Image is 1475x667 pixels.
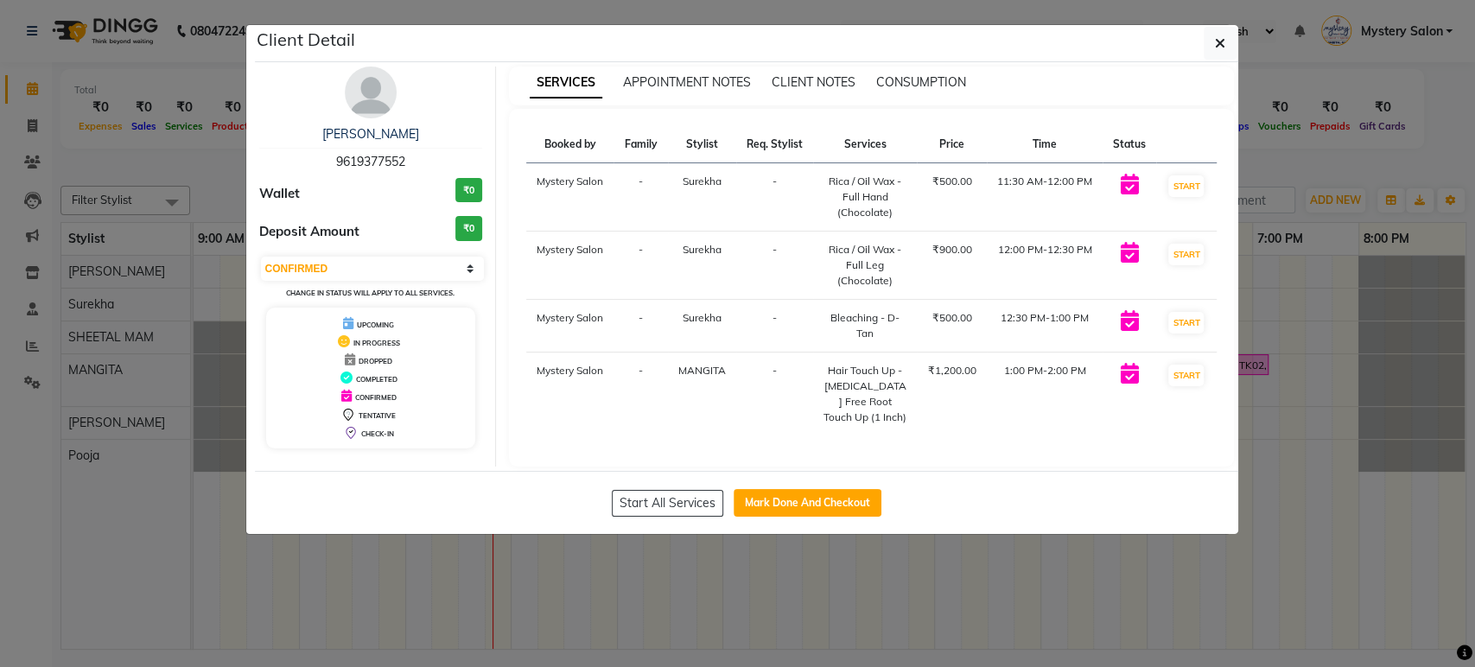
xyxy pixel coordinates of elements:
td: Mystery Salon [526,163,614,232]
td: - [736,163,813,232]
div: ₹900.00 [927,242,976,257]
th: Price [917,126,986,163]
td: Mystery Salon [526,353,614,436]
div: ₹500.00 [927,174,976,189]
th: Req. Stylist [736,126,813,163]
img: avatar [345,67,397,118]
td: - [736,300,813,353]
button: Mark Done And Checkout [734,489,881,517]
th: Booked by [526,126,614,163]
span: MANGITA [678,364,726,377]
span: CONSUMPTION [876,74,966,90]
small: Change in status will apply to all services. [286,289,455,297]
span: IN PROGRESS [353,339,400,347]
span: Surekha [683,311,722,324]
div: Bleaching - D-Tan [823,310,906,341]
span: UPCOMING [357,321,394,329]
td: 1:00 PM-2:00 PM [987,353,1103,436]
span: APPOINTMENT NOTES [623,74,751,90]
button: START [1168,244,1204,265]
td: - [736,232,813,300]
span: Surekha [683,175,722,187]
span: TENTATIVE [359,411,396,420]
span: 9619377552 [336,154,405,169]
span: Wallet [259,184,300,204]
th: Family [614,126,667,163]
td: 11:30 AM-12:00 PM [987,163,1103,232]
h5: Client Detail [257,27,355,53]
span: Surekha [683,243,722,256]
td: - [736,353,813,436]
h3: ₹0 [455,216,482,241]
div: Hair Touch Up - [MEDICAL_DATA] Free Root Touch Up (1 Inch) [823,363,906,425]
div: ₹1,200.00 [927,363,976,378]
td: - [614,232,667,300]
div: ₹500.00 [927,310,976,326]
td: Mystery Salon [526,232,614,300]
span: CONFIRMED [355,393,397,402]
h3: ₹0 [455,178,482,203]
button: START [1168,365,1204,386]
span: COMPLETED [356,375,397,384]
td: - [614,353,667,436]
button: Start All Services [612,490,723,517]
button: START [1168,175,1204,197]
th: Time [987,126,1103,163]
th: Services [813,126,917,163]
td: Mystery Salon [526,300,614,353]
div: Rica / Oil Wax - Full Hand (Chocolate) [823,174,906,220]
span: SERVICES [530,67,602,98]
td: 12:30 PM-1:00 PM [987,300,1103,353]
div: Rica / Oil Wax - Full Leg (Chocolate) [823,242,906,289]
td: 12:00 PM-12:30 PM [987,232,1103,300]
span: Deposit Amount [259,222,359,242]
span: CHECK-IN [361,429,394,438]
td: - [614,163,667,232]
span: CLIENT NOTES [772,74,855,90]
td: - [614,300,667,353]
a: [PERSON_NAME] [322,126,419,142]
button: START [1168,312,1204,333]
th: Status [1103,126,1156,163]
th: Stylist [668,126,736,163]
span: DROPPED [359,357,392,365]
